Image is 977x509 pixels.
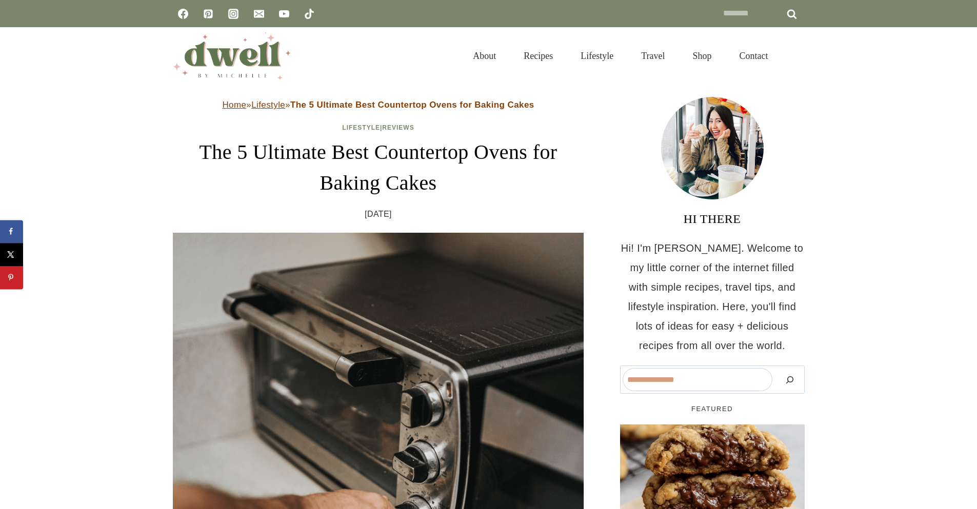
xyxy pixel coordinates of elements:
[777,368,802,391] button: Search
[173,4,193,24] a: Facebook
[679,38,725,74] a: Shop
[459,38,782,74] nav: Primary Navigation
[787,47,805,65] button: View Search Form
[620,210,805,228] h3: HI THERE
[251,100,285,110] a: Lifestyle
[567,38,627,74] a: Lifestyle
[510,38,567,74] a: Recipes
[249,4,269,24] a: Email
[223,4,244,24] a: Instagram
[290,100,534,110] strong: The 5 Ultimate Best Countertop Ovens for Baking Cakes
[620,404,805,414] h5: FEATURED
[342,124,380,131] a: Lifestyle
[342,124,414,131] span: |
[382,124,414,131] a: Reviews
[222,100,534,110] span: » »
[222,100,246,110] a: Home
[198,4,218,24] a: Pinterest
[627,38,679,74] a: Travel
[620,238,805,355] p: Hi! I'm [PERSON_NAME]. Welcome to my little corner of the internet filled with simple recipes, tr...
[365,207,392,222] time: [DATE]
[726,38,782,74] a: Contact
[274,4,294,24] a: YouTube
[299,4,320,24] a: TikTok
[459,38,510,74] a: About
[173,32,291,79] img: DWELL by michelle
[173,137,584,198] h1: The 5 Ultimate Best Countertop Ovens for Baking Cakes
